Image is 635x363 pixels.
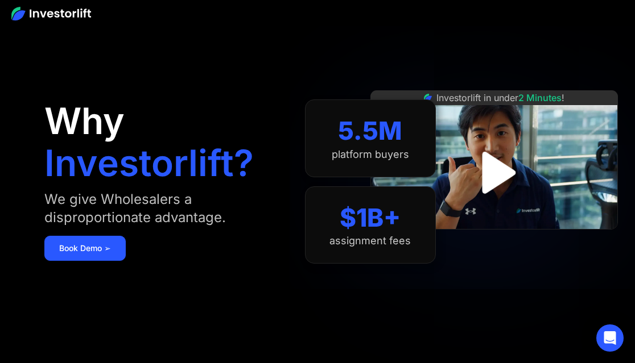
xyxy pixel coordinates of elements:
h1: Why [44,103,125,139]
div: Open Intercom Messenger [596,324,624,352]
a: Book Demo ➢ [44,236,126,261]
div: Investorlift in under ! [436,91,564,105]
div: 5.5M [338,116,402,146]
iframe: Customer reviews powered by Trustpilot [409,235,579,249]
div: We give Wholesalers a disproportionate advantage. [44,190,282,227]
a: open lightbox [460,139,528,207]
div: assignment fees [329,235,411,247]
span: 2 Minutes [518,92,562,103]
div: platform buyers [332,148,409,161]
h1: Investorlift? [44,145,254,181]
div: $1B+ [340,203,401,233]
